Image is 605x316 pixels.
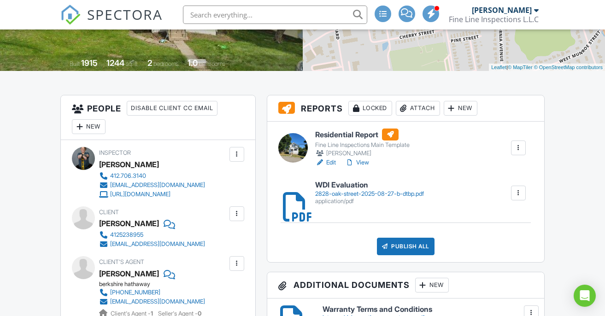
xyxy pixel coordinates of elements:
div: New [415,278,449,293]
img: The Best Home Inspection Software - Spectora [60,5,81,25]
div: [EMAIL_ADDRESS][DOMAIN_NAME] [110,298,205,305]
span: Client's Agent [99,258,144,265]
a: © OpenStreetMap contributors [534,64,603,70]
a: [URL][DOMAIN_NAME] [99,190,205,199]
a: [EMAIL_ADDRESS][DOMAIN_NAME] [99,181,205,190]
div: Publish All [377,238,435,255]
span: sq. ft. [126,60,139,67]
a: View [345,158,369,167]
div: [PERSON_NAME] [99,217,159,230]
a: [EMAIL_ADDRESS][DOMAIN_NAME] [99,240,205,249]
span: bathrooms [199,60,225,67]
div: [PERSON_NAME] [315,149,410,158]
div: 2 [147,58,152,68]
span: Inspector [99,149,131,156]
h3: Reports [267,95,544,122]
a: [PHONE_NUMBER] [99,288,205,297]
a: SPECTORA [60,12,163,32]
h6: Warranty Terms and Conditions [323,305,533,314]
div: [PHONE_NUMBER] [110,289,160,296]
div: [URL][DOMAIN_NAME] [110,191,170,198]
div: 2828-oak-street-2025-08-27-b-dtbp.pdf [315,190,424,198]
div: [PERSON_NAME] [99,158,159,171]
h3: Additional Documents [267,272,544,298]
a: Residential Report Fine Line Inspections Main Template [PERSON_NAME] [315,129,410,158]
span: SPECTORA [87,5,163,24]
a: 412.706.3140 [99,171,205,181]
div: [EMAIL_ADDRESS][DOMAIN_NAME] [110,240,205,248]
h6: WDI Evaluation [315,181,424,189]
div: [PERSON_NAME] [472,6,532,15]
a: [PERSON_NAME] [99,267,159,281]
a: Leaflet [491,64,506,70]
span: Built [70,60,80,67]
div: Open Intercom Messenger [574,285,596,307]
div: [EMAIL_ADDRESS][DOMAIN_NAME] [110,181,205,189]
a: 4125238955 [99,230,205,240]
a: WDI Evaluation 2828-oak-street-2025-08-27-b-dtbp.pdf application/pdf [315,181,424,205]
input: Search everything... [183,6,367,24]
div: application/pdf [315,198,424,205]
div: berkshire hathaway [99,281,212,288]
div: Fine Line Inspections Main Template [315,141,410,149]
h3: People [61,95,255,140]
div: New [72,119,106,134]
div: 1244 [106,58,124,68]
div: 1915 [81,58,98,68]
a: Edit [315,158,336,167]
div: New [444,101,477,116]
div: Locked [348,101,392,116]
span: Client [99,209,119,216]
span: bedrooms [153,60,179,67]
h6: Residential Report [315,129,410,140]
div: Fine Line Inspections L.L.C [449,15,539,24]
div: 1.0 [188,58,198,68]
div: Attach [396,101,440,116]
a: © MapTiler [508,64,533,70]
div: 4125238955 [110,231,143,239]
div: | [489,64,605,71]
div: Disable Client CC Email [127,101,217,116]
a: [EMAIL_ADDRESS][DOMAIN_NAME] [99,297,205,306]
div: 412.706.3140 [110,172,146,180]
